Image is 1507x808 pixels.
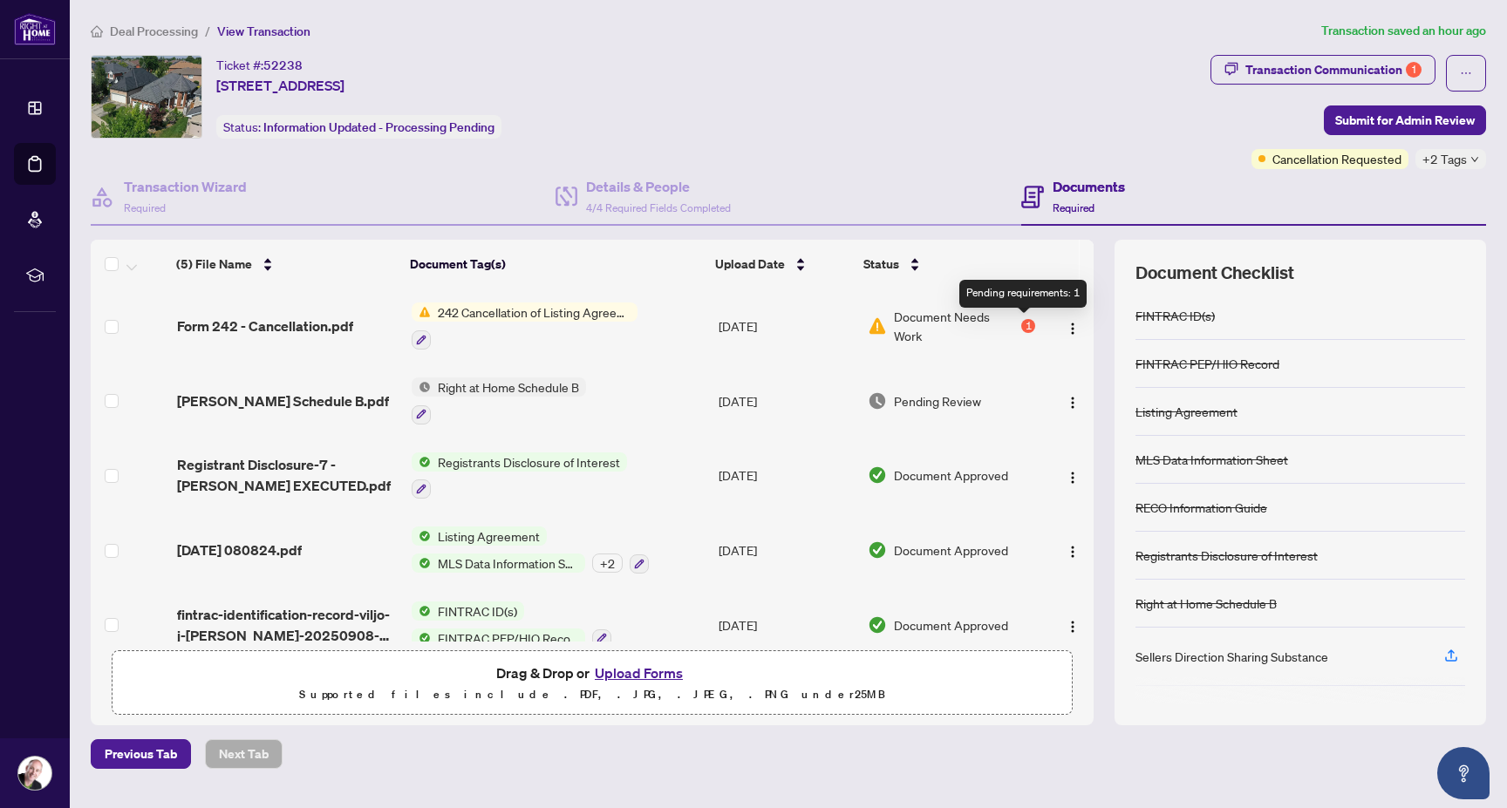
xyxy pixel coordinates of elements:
[894,391,981,411] span: Pending Review
[18,757,51,790] img: Profile Icon
[1059,611,1087,639] button: Logo
[431,601,524,621] span: FINTRAC ID(s)
[1135,498,1267,517] div: RECO Information Guide
[586,176,731,197] h4: Details & People
[1422,149,1467,169] span: +2 Tags
[1059,387,1087,415] button: Logo
[894,465,1008,485] span: Document Approved
[712,587,861,662] td: [DATE]
[14,13,56,45] img: logo
[105,740,177,768] span: Previous Tab
[177,316,353,336] span: Form 242 - Cancellation.pdf
[412,526,649,574] button: Status IconListing AgreementStatus IconMLS Data Information Sheet+2
[712,513,861,587] td: [DATE]
[1460,67,1472,79] span: ellipsis
[412,302,431,322] img: Status Icon
[959,280,1087,308] div: Pending requirements: 1
[868,391,887,411] img: Document Status
[894,615,1008,635] span: Document Approved
[712,289,861,363] td: [DATE]
[1059,461,1087,489] button: Logo
[856,240,1037,289] th: Status
[1066,545,1080,559] img: Logo
[590,662,688,684] button: Upload Forms
[496,662,688,684] span: Drag & Drop or
[431,302,638,322] span: 242 Cancellation of Listing Agreement - Authority to Offer for Sale
[894,540,1008,560] span: Document Approved
[586,201,731,214] span: 4/4 Required Fields Completed
[412,302,638,350] button: Status Icon242 Cancellation of Listing Agreement - Authority to Offer for Sale
[412,601,431,621] img: Status Icon
[431,628,585,648] span: FINTRAC PEP/HIO Record
[110,24,198,39] span: Deal Processing
[1059,536,1087,564] button: Logo
[1059,312,1087,340] button: Logo
[177,604,398,646] span: fintrac-identification-record-viljo-j-[PERSON_NAME]-20250908-172615.pdf
[1135,594,1277,613] div: Right at Home Schedule B
[412,553,431,573] img: Status Icon
[431,526,547,546] span: Listing Agreement
[92,56,201,138] img: IMG-40767476_1.jpg
[124,176,247,197] h4: Transaction Wizard
[1066,396,1080,410] img: Logo
[263,58,303,73] span: 52238
[1437,747,1490,799] button: Open asap
[1135,647,1328,666] div: Sellers Direction Sharing Substance
[1135,354,1279,373] div: FINTRAC PEP/HIO Record
[863,255,899,274] span: Status
[1021,319,1035,333] div: 1
[1321,21,1486,41] article: Transaction saved an hour ago
[403,240,708,289] th: Document Tag(s)
[1406,62,1422,78] div: 1
[177,454,398,496] span: Registrant Disclosure-7 - [PERSON_NAME] EXECUTED.pdf
[205,739,283,769] button: Next Tab
[1135,546,1318,565] div: Registrants Disclosure of Interest
[177,390,389,411] span: [PERSON_NAME] Schedule B.pdf
[712,438,861,513] td: [DATE]
[868,540,887,560] img: Document Status
[263,119,494,135] span: Information Updated - Processing Pending
[124,201,166,214] span: Required
[412,601,611,648] button: Status IconFINTRAC ID(s)Status IconFINTRAC PEP/HIO Record
[113,651,1072,716] span: Drag & Drop orUpload FormsSupported files include .PDF, .JPG, .JPEG, .PNG under25MB
[708,240,857,289] th: Upload Date
[712,363,861,438] td: [DATE]
[715,255,785,274] span: Upload Date
[1210,55,1435,85] button: Transaction Communication1
[1053,201,1094,214] span: Required
[91,25,103,37] span: home
[1066,471,1080,485] img: Logo
[176,255,252,274] span: (5) File Name
[177,540,302,560] span: [DATE] 080824.pdf
[412,452,627,499] button: Status IconRegistrants Disclosure of Interest
[205,21,210,41] li: /
[412,526,431,546] img: Status Icon
[431,452,627,472] span: Registrants Disclosure of Interest
[1066,322,1080,336] img: Logo
[169,240,403,289] th: (5) File Name
[894,307,1018,345] span: Document Needs Work
[216,75,344,96] span: [STREET_ADDRESS]
[412,377,586,424] button: Status IconRight at Home Schedule B
[123,684,1061,705] p: Supported files include .PDF, .JPG, .JPEG, .PNG under 25 MB
[412,452,431,472] img: Status Icon
[868,316,887,336] img: Document Status
[216,55,303,75] div: Ticket #:
[868,465,887,485] img: Document Status
[412,628,431,648] img: Status Icon
[1053,176,1125,197] h4: Documents
[1135,306,1215,325] div: FINTRAC ID(s)
[91,739,191,769] button: Previous Tab
[1135,261,1294,285] span: Document Checklist
[431,377,586,397] span: Right at Home Schedule B
[1335,106,1475,134] span: Submit for Admin Review
[1066,620,1080,634] img: Logo
[1272,149,1401,168] span: Cancellation Requested
[1135,402,1238,421] div: Listing Agreement
[868,615,887,635] img: Document Status
[217,24,310,39] span: View Transaction
[216,115,501,139] div: Status:
[431,553,585,573] span: MLS Data Information Sheet
[1245,56,1422,84] div: Transaction Communication
[412,377,431,397] img: Status Icon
